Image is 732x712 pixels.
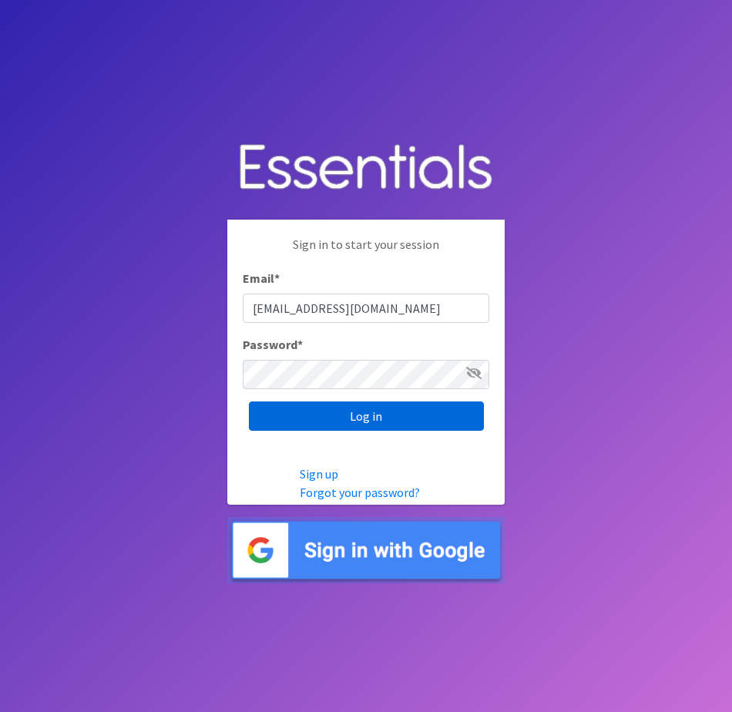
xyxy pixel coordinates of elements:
[227,129,505,208] img: Human Essentials
[243,269,280,287] label: Email
[249,401,484,431] input: Log in
[243,235,489,269] p: Sign in to start your session
[243,335,303,354] label: Password
[274,270,280,286] abbr: required
[300,466,338,482] a: Sign up
[297,337,303,352] abbr: required
[227,517,505,584] img: Sign in with Google
[300,485,420,500] a: Forgot your password?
